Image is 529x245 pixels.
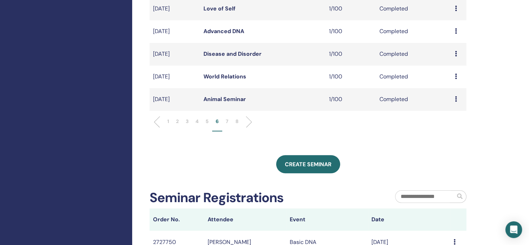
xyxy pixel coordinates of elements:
td: [DATE] [150,66,200,88]
td: Completed [376,43,451,66]
a: Advanced DNA [203,28,244,35]
td: 1/100 [326,20,376,43]
td: 1/100 [326,66,376,88]
td: Completed [376,88,451,111]
h2: Seminar Registrations [150,190,283,206]
th: Attendee [204,208,286,231]
p: 2 [176,118,179,125]
a: Animal Seminar [203,95,246,103]
td: 1/100 [326,88,376,111]
p: 4 [195,118,199,125]
a: Love of Self [203,5,235,12]
a: Disease and Disorder [203,50,262,58]
td: [DATE] [150,20,200,43]
p: 7 [226,118,229,125]
span: Create seminar [285,161,331,168]
a: World Relations [203,73,246,80]
th: Event [286,208,368,231]
p: 3 [186,118,189,125]
th: Order No. [150,208,204,231]
p: 8 [235,118,239,125]
p: 6 [216,118,219,125]
p: 1 [167,118,169,125]
p: 5 [206,118,209,125]
td: Completed [376,66,451,88]
th: Date [368,208,450,231]
td: [DATE] [150,43,200,66]
div: Open Intercom Messenger [505,221,522,238]
td: 1/100 [326,43,376,66]
a: Create seminar [276,155,340,173]
td: Completed [376,20,451,43]
td: [DATE] [150,88,200,111]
